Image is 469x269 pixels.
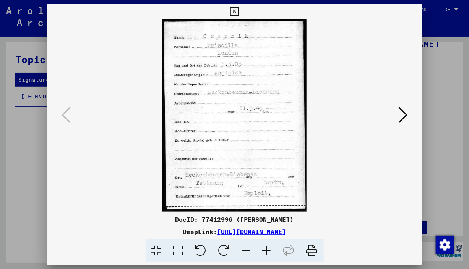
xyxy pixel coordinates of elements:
[217,228,286,235] a: [URL][DOMAIN_NAME]
[435,235,454,254] div: Zustimmung ändern
[47,227,422,236] div: DeepLink:
[73,19,396,212] img: 001.jpg
[47,215,422,224] div: DocID: 77412996 ([PERSON_NAME])
[436,236,454,254] img: Zustimmung ändern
